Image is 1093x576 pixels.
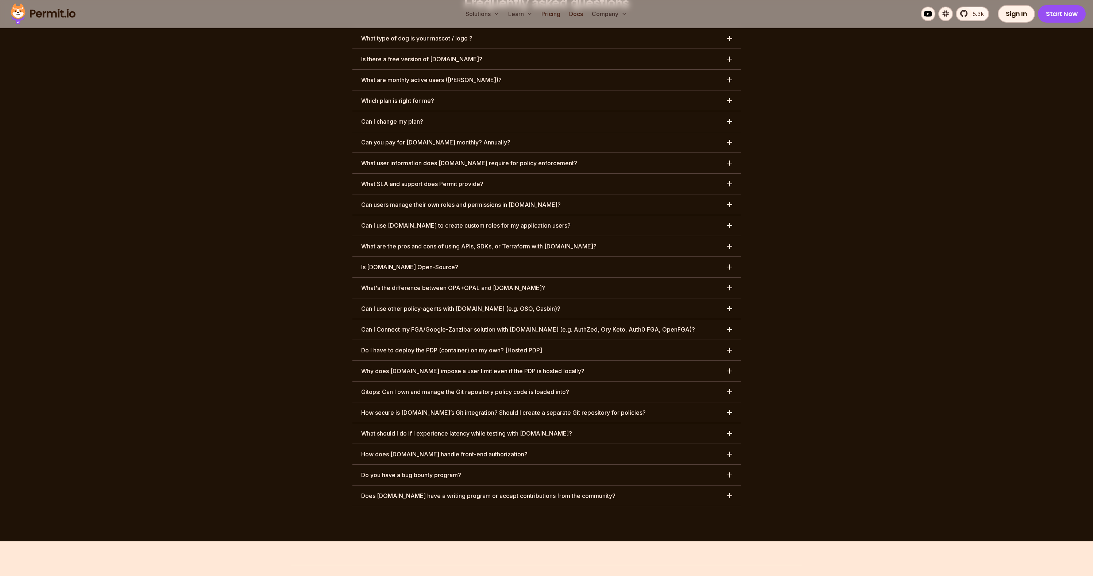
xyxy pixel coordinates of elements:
[361,471,461,479] h3: Do you have a bug bounty program?
[361,138,510,147] h3: Can you pay for [DOMAIN_NAME] monthly? Annually?
[352,257,741,277] button: Is [DOMAIN_NAME] Open-Source?
[361,387,569,396] h3: Gitops: Can I own and manage the Git repository policy code is loaded into?
[361,450,528,459] h3: How does [DOMAIN_NAME] handle front-end authorization?
[361,304,560,313] h3: Can I use other policy-agents with [DOMAIN_NAME] (e.g. OSO, Casbin)?
[352,340,741,360] button: Do I have to deploy the PDP (container) on my own? [Hosted PDP]
[7,1,79,26] img: Permit logo
[352,70,741,90] button: What are monthly active users ([PERSON_NAME])?
[361,179,483,188] h3: What SLA and support does Permit provide?
[352,444,741,464] button: How does [DOMAIN_NAME] handle front-end authorization?
[968,9,984,18] span: 5.3k
[361,429,572,438] h3: What should I do if I experience latency while testing with [DOMAIN_NAME]?
[589,7,630,21] button: Company
[361,367,584,375] h3: Why does [DOMAIN_NAME] impose a user limit even if the PDP is hosted locally?
[361,200,561,209] h3: Can users manage their own roles and permissions in [DOMAIN_NAME]?
[352,90,741,111] button: Which plan is right for me?
[352,132,741,152] button: Can you pay for [DOMAIN_NAME] monthly? Annually?
[361,325,695,334] h3: Can I Connect my FGA/Google-Zanzibar solution with [DOMAIN_NAME] (e.g. AuthZed, Ory Keto, Auth0 F...
[463,7,502,21] button: Solutions
[352,361,741,381] button: Why does [DOMAIN_NAME] impose a user limit even if the PDP is hosted locally?
[538,7,563,21] a: Pricing
[352,298,741,319] button: Can I use other policy-agents with [DOMAIN_NAME] (e.g. OSO, Casbin)?
[361,491,615,500] h3: Does [DOMAIN_NAME] have a writing program or accept contributions from the community?
[361,96,434,105] h3: Which plan is right for me?
[352,465,741,485] button: Do you have a bug bounty program?
[1038,5,1086,23] a: Start Now
[361,283,545,292] h3: What's the difference between OPA+OPAL and [DOMAIN_NAME]?
[352,402,741,423] button: How secure is [DOMAIN_NAME]’s Git integration? Should I create a separate Git repository for poli...
[352,28,741,49] button: What type of dog is your mascot / logo ?
[361,408,646,417] h3: How secure is [DOMAIN_NAME]’s Git integration? Should I create a separate Git repository for poli...
[352,382,741,402] button: Gitops: Can I own and manage the Git repository policy code is loaded into?
[352,215,741,236] button: Can I use [DOMAIN_NAME] to create custom roles for my application users?
[361,263,458,271] h3: Is [DOMAIN_NAME] Open-Source?
[352,319,741,340] button: Can I Connect my FGA/Google-Zanzibar solution with [DOMAIN_NAME] (e.g. AuthZed, Ory Keto, Auth0 F...
[361,34,472,43] h3: What type of dog is your mascot / logo ?
[361,346,542,355] h3: Do I have to deploy the PDP (container) on my own? [Hosted PDP]
[361,76,502,84] h3: What are monthly active users ([PERSON_NAME])?
[352,111,741,132] button: Can I change my plan?
[352,174,741,194] button: What SLA and support does Permit provide?
[352,236,741,256] button: What are the pros and cons of using APIs, SDKs, or Terraform with [DOMAIN_NAME]?
[361,55,482,63] h3: Is there a free version of [DOMAIN_NAME]?
[361,242,596,251] h3: What are the pros and cons of using APIs, SDKs, or Terraform with [DOMAIN_NAME]?
[361,159,577,167] h3: What user information does [DOMAIN_NAME] require for policy enforcement?
[956,7,989,21] a: 5.3k
[998,5,1035,23] a: Sign In
[361,117,423,126] h3: Can I change my plan?
[361,221,571,230] h3: Can I use [DOMAIN_NAME] to create custom roles for my application users?
[566,7,586,21] a: Docs
[352,278,741,298] button: What's the difference between OPA+OPAL and [DOMAIN_NAME]?
[352,423,741,444] button: What should I do if I experience latency while testing with [DOMAIN_NAME]?
[352,49,741,69] button: Is there a free version of [DOMAIN_NAME]?
[352,153,741,173] button: What user information does [DOMAIN_NAME] require for policy enforcement?
[505,7,536,21] button: Learn
[352,486,741,506] button: Does [DOMAIN_NAME] have a writing program or accept contributions from the community?
[352,194,741,215] button: Can users manage their own roles and permissions in [DOMAIN_NAME]?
